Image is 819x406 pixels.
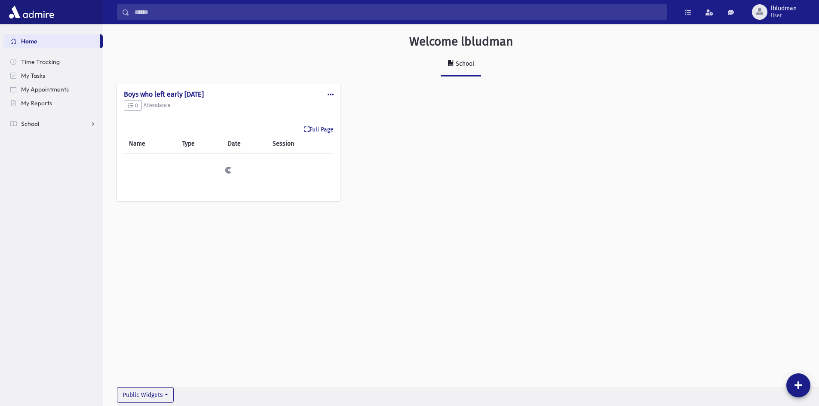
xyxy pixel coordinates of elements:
[771,12,797,19] span: User
[3,55,103,69] a: Time Tracking
[441,52,481,76] a: School
[3,34,100,48] a: Home
[3,96,103,110] a: My Reports
[3,82,103,96] a: My Appointments
[129,4,667,20] input: Search
[771,5,797,12] span: lbludman
[21,85,69,93] span: My Appointments
[3,117,103,131] a: School
[21,37,37,45] span: Home
[454,60,474,67] div: School
[3,69,103,82] a: My Tasks
[124,100,334,111] h5: Attendance
[128,102,138,109] span: 0
[223,134,267,154] th: Date
[409,34,513,49] h3: Welcome lbludman
[7,3,56,21] img: AdmirePro
[21,99,52,107] span: My Reports
[124,134,177,154] th: Name
[304,125,334,134] a: Full Page
[21,58,60,66] span: Time Tracking
[117,387,174,403] button: Public Widgets
[124,100,142,111] button: 0
[21,120,39,128] span: School
[21,72,45,79] span: My Tasks
[177,134,223,154] th: Type
[124,90,334,98] h4: Boys who left early [DATE]
[267,134,334,154] th: Session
